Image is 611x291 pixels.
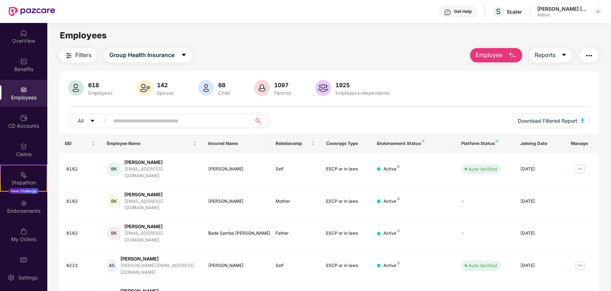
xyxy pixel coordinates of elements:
img: svg+xml;base64,PHN2ZyB4bWxucz0iaHR0cDovL3d3dy53My5vcmcvMjAwMC9zdmciIHdpZHRoPSI4IiBoZWlnaHQ9IjgiIH... [397,165,400,168]
button: Filters [59,48,97,62]
div: [EMAIL_ADDRESS][DOMAIN_NAME] [124,230,197,244]
div: 68 [217,81,231,89]
div: New Challenge [9,188,39,194]
img: svg+xml;base64,PHN2ZyB4bWxucz0iaHR0cDovL3d3dy53My5vcmcvMjAwMC9zdmciIHhtbG5zOnhsaW5rPSJodHRwOi8vd3... [254,80,270,96]
div: ESCP or in laws [326,166,365,173]
div: ESCP or in laws [326,262,365,269]
button: Group Health Insurancecaret-down [104,48,192,62]
img: svg+xml;base64,PHN2ZyB4bWxucz0iaHR0cDovL3d3dy53My5vcmcvMjAwMC9zdmciIHdpZHRoPSIyNCIgaGVpZ2h0PSIyNC... [585,51,593,60]
div: ESCP or in laws [326,230,365,237]
div: Spouse [156,90,175,96]
div: [DATE] [520,198,559,205]
div: Scaler [507,8,522,15]
div: BK [107,162,121,176]
td: - [455,217,515,250]
div: [EMAIL_ADDRESS][DOMAIN_NAME] [124,166,197,179]
img: svg+xml;base64,PHN2ZyB4bWxucz0iaHR0cDovL3d3dy53My5vcmcvMjAwMC9zdmciIHhtbG5zOnhsaW5rPSJodHRwOi8vd3... [137,80,153,96]
img: svg+xml;base64,PHN2ZyB4bWxucz0iaHR0cDovL3d3dy53My5vcmcvMjAwMC9zdmciIHhtbG5zOnhsaW5rPSJodHRwOi8vd3... [508,51,517,60]
th: EID [59,134,101,153]
img: manageButton [574,163,586,175]
button: search [251,114,269,128]
th: Coverage Type [320,134,371,153]
img: svg+xml;base64,PHN2ZyB4bWxucz0iaHR0cDovL3d3dy53My5vcmcvMjAwMC9zdmciIHdpZHRoPSI4IiBoZWlnaHQ9IjgiIH... [397,197,400,200]
span: search [251,118,265,124]
th: Joining Date [515,134,565,153]
div: ESCP or in laws [326,198,365,205]
span: EID [65,141,90,146]
div: AS [107,258,117,273]
div: BK [107,226,121,241]
img: svg+xml;base64,PHN2ZyBpZD0iRHJvcGRvd24tMzJ4MzIiIHhtbG5zPSJodHRwOi8vd3d3LnczLm9yZy8yMDAwL3N2ZyIgd2... [595,9,601,14]
div: [PERSON_NAME] [124,191,197,198]
img: svg+xml;base64,PHN2ZyBpZD0iSG9tZSIgeG1sbnM9Imh0dHA6Ly93d3cudzMub3JnLzIwMDAvc3ZnIiB3aWR0aD0iMjAiIG... [20,29,27,37]
div: 8182 [66,230,96,237]
img: svg+xml;base64,PHN2ZyBpZD0iRW1wbG95ZWVzIiB4bWxucz0iaHR0cDovL3d3dy53My5vcmcvMjAwMC9zdmciIHdpZHRoPS... [20,86,27,93]
img: svg+xml;base64,PHN2ZyB4bWxucz0iaHR0cDovL3d3dy53My5vcmcvMjAwMC9zdmciIHdpZHRoPSI4IiBoZWlnaHQ9IjgiIH... [496,140,498,142]
button: Reportscaret-down [529,48,572,62]
span: Reports [535,51,555,60]
span: caret-down [181,52,187,58]
img: svg+xml;base64,PHN2ZyBpZD0iU2V0dGluZy0yMHgyMCIgeG1sbnM9Imh0dHA6Ly93d3cudzMub3JnLzIwMDAvc3ZnIiB3aW... [8,274,15,281]
span: Employee [476,51,502,60]
img: svg+xml;base64,PHN2ZyBpZD0iRW5kb3JzZW1lbnRzIiB4bWxucz0iaHR0cDovL3d3dy53My5vcmcvMjAwMC9zdmciIHdpZH... [20,200,27,207]
img: svg+xml;base64,PHN2ZyB4bWxucz0iaHR0cDovL3d3dy53My5vcmcvMjAwMC9zdmciIHhtbG5zOnhsaW5rPSJodHRwOi8vd3... [68,80,84,96]
div: Settings [16,274,40,281]
div: Active [383,230,400,237]
div: 618 [87,81,114,89]
img: svg+xml;base64,PHN2ZyB4bWxucz0iaHR0cDovL3d3dy53My5vcmcvMjAwMC9zdmciIHdpZHRoPSI4IiBoZWlnaHQ9IjgiIH... [397,229,400,232]
img: svg+xml;base64,PHN2ZyB4bWxucz0iaHR0cDovL3d3dy53My5vcmcvMjAwMC9zdmciIHdpZHRoPSIyNCIgaGVpZ2h0PSIyNC... [65,51,73,60]
div: Self [276,262,315,269]
div: Self [276,166,315,173]
div: 1097 [273,81,292,89]
div: [DATE] [520,230,559,237]
div: Auto Verified [468,262,497,269]
td: - [455,186,515,218]
div: BK [107,194,121,208]
th: Insured Name [202,134,270,153]
div: 8182 [66,166,96,173]
div: 8182 [66,198,96,205]
div: Admin [537,12,587,18]
img: svg+xml;base64,PHN2ZyBpZD0iQ2xhaW0iIHhtbG5zPSJodHRwOi8vd3d3LnczLm9yZy8yMDAwL3N2ZyIgd2lkdGg9IjIwIi... [20,143,27,150]
img: svg+xml;base64,PHN2ZyBpZD0iQ0RfQWNjb3VudHMiIGRhdGEtbmFtZT0iQ0QgQWNjb3VudHMiIHhtbG5zPSJodHRwOi8vd3... [20,114,27,122]
div: [DATE] [520,262,559,269]
img: svg+xml;base64,PHN2ZyBpZD0iQmVuZWZpdHMiIHhtbG5zPSJodHRwOi8vd3d3LnczLm9yZy8yMDAwL3N2ZyIgd2lkdGg9Ij... [20,58,27,65]
img: svg+xml;base64,PHN2ZyBpZD0iTXlfT3JkZXJzIiBkYXRhLW5hbWU9Ik15IE9yZGVycyIgeG1sbnM9Imh0dHA6Ly93d3cudz... [20,228,27,235]
img: svg+xml;base64,PHN2ZyB4bWxucz0iaHR0cDovL3d3dy53My5vcmcvMjAwMC9zdmciIHhtbG5zOnhsaW5rPSJodHRwOi8vd3... [581,118,584,123]
th: Manage [565,134,599,153]
img: svg+xml;base64,PHN2ZyB4bWxucz0iaHR0cDovL3d3dy53My5vcmcvMjAwMC9zdmciIHhtbG5zOnhsaW5rPSJodHRwOi8vd3... [315,80,331,96]
img: svg+xml;base64,PHN2ZyBpZD0iSGVscC0zMngzMiIgeG1sbnM9Imh0dHA6Ly93d3cudzMub3JnLzIwMDAvc3ZnIiB3aWR0aD... [444,9,451,16]
img: New Pazcare Logo [9,7,55,16]
div: [PERSON_NAME] [124,159,197,166]
span: Group Health Insurance [109,51,175,60]
div: [PERSON_NAME] [208,262,264,269]
div: 142 [156,81,175,89]
span: Filters [75,51,91,60]
div: 8223 [66,262,96,269]
img: svg+xml;base64,PHN2ZyBpZD0iUGF6Y2FyZCIgeG1sbnM9Imh0dHA6Ly93d3cudzMub3JnLzIwMDAvc3ZnIiB3aWR0aD0iMj... [20,256,27,263]
button: Allcaret-down [68,114,112,128]
span: Download Filtered Report [518,117,577,125]
span: caret-down [561,52,567,58]
div: Platform Status [461,141,509,146]
div: [DATE] [520,166,559,173]
div: Mother [276,198,315,205]
div: Active [383,262,400,269]
div: [EMAIL_ADDRESS][DOMAIN_NAME] [124,198,197,212]
span: Relationship [276,141,309,146]
div: Employees+dependents [334,90,391,96]
button: Employee [470,48,522,62]
div: Father [276,230,315,237]
img: manageButton [574,260,586,271]
div: Stepathon [1,179,47,186]
div: Employees [87,90,114,96]
span: All [78,117,83,125]
div: [PERSON_NAME] [120,255,197,262]
div: [PERSON_NAME] [208,166,264,173]
div: [PERSON_NAME] [208,198,264,205]
img: svg+xml;base64,PHN2ZyB4bWxucz0iaHR0cDovL3d3dy53My5vcmcvMjAwMC9zdmciIHdpZHRoPSI4IiBoZWlnaHQ9IjgiIH... [397,262,400,264]
span: caret-down [90,118,95,124]
div: [PERSON_NAME] [PERSON_NAME] [537,5,587,12]
div: Child [217,90,231,96]
div: Active [383,166,400,173]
